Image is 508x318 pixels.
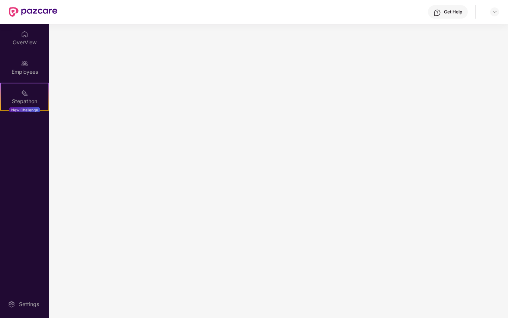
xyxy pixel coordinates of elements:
img: New Pazcare Logo [9,7,57,17]
div: Stepathon [1,98,48,105]
div: Get Help [444,9,462,15]
img: svg+xml;base64,PHN2ZyBpZD0iRHJvcGRvd24tMzJ4MzIiIHhtbG5zPSJodHRwOi8vd3d3LnczLm9yZy8yMDAwL3N2ZyIgd2... [492,9,498,15]
img: svg+xml;base64,PHN2ZyBpZD0iRW1wbG95ZWVzIiB4bWxucz0iaHR0cDovL3d3dy53My5vcmcvMjAwMC9zdmciIHdpZHRoPS... [21,60,28,67]
img: svg+xml;base64,PHN2ZyBpZD0iSGVscC0zMngzMiIgeG1sbnM9Imh0dHA6Ly93d3cudzMub3JnLzIwMDAvc3ZnIiB3aWR0aD... [434,9,441,16]
div: New Challenge [9,107,40,113]
div: Settings [17,300,41,308]
img: svg+xml;base64,PHN2ZyBpZD0iSG9tZSIgeG1sbnM9Imh0dHA6Ly93d3cudzMub3JnLzIwMDAvc3ZnIiB3aWR0aD0iMjAiIG... [21,31,28,38]
img: svg+xml;base64,PHN2ZyB4bWxucz0iaHR0cDovL3d3dy53My5vcmcvMjAwMC9zdmciIHdpZHRoPSIyMSIgaGVpZ2h0PSIyMC... [21,89,28,97]
img: svg+xml;base64,PHN2ZyBpZD0iU2V0dGluZy0yMHgyMCIgeG1sbnM9Imh0dHA6Ly93d3cudzMub3JnLzIwMDAvc3ZnIiB3aW... [8,300,15,308]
